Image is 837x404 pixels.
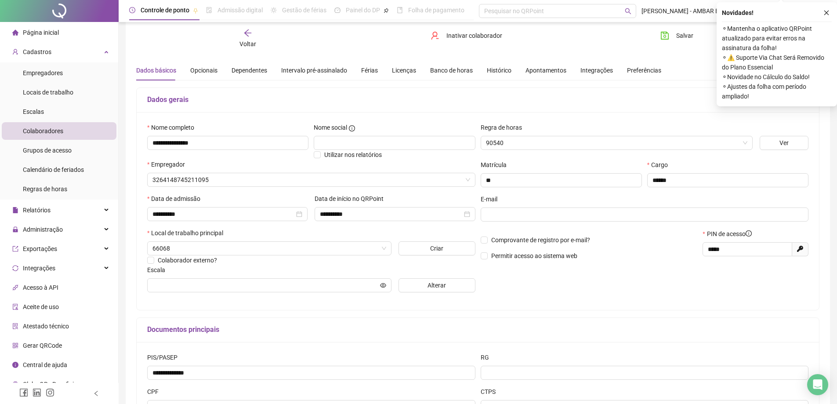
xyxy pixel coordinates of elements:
div: Opcionais [190,66,217,75]
span: home [12,29,18,36]
span: book [397,7,403,13]
span: file-done [206,7,212,13]
span: sync [12,265,18,271]
span: Novidades ! [722,8,754,18]
span: ⚬ Ajustes da folha com período ampliado! [722,82,832,101]
span: Inativar colaborador [446,31,502,40]
span: gift [12,381,18,387]
div: Apontamentos [525,66,566,75]
span: linkedin [33,388,41,397]
span: Controle de ponto [141,7,189,14]
span: Escalas [23,108,44,115]
div: Férias [361,66,378,75]
label: Data de admissão [147,194,206,204]
span: Grupos de acesso [23,147,72,154]
span: Página inicial [23,29,59,36]
div: Dependentes [232,66,267,75]
span: close [823,10,830,16]
div: Intervalo pré-assinalado [281,66,347,75]
label: Local de trabalho principal [147,228,229,238]
span: Cadastros [23,48,51,55]
label: Nome completo [147,123,200,132]
span: ⚬ ⚠️ Suporte Via Chat Será Removido do Plano Essencial [722,53,832,72]
span: instagram [46,388,54,397]
div: Banco de horas [430,66,473,75]
label: Escala [147,265,171,275]
span: 3264148745211095 [152,173,470,186]
label: RG [481,353,495,362]
span: eye [380,282,386,288]
label: Cargo [647,160,674,170]
span: save [660,31,669,40]
span: info-circle [349,125,355,131]
span: Acesso à API [23,284,58,291]
div: Integrações [580,66,613,75]
span: Regras de horas [23,186,67,193]
div: Licenças [392,66,416,75]
span: Salvar [676,31,693,40]
span: clock-circle [129,7,135,13]
span: api [12,284,18,291]
span: 90540 [486,136,747,149]
span: Atestado técnico [23,323,69,330]
span: Gestão de férias [282,7,326,14]
span: facebook [19,388,28,397]
span: Criar [430,244,443,253]
span: Administração [23,226,63,233]
span: export [12,246,18,252]
span: user-delete [431,31,439,40]
label: Data de início no QRPoint [315,194,389,204]
span: file [12,207,18,213]
span: Central de ajuda [23,361,67,368]
span: PIN de acesso [707,229,752,239]
span: Voltar [239,40,256,47]
span: [PERSON_NAME] - AMBAR ENTRETENIMENTO [641,6,768,16]
span: Alterar [428,280,446,290]
span: Colaborador externo? [158,257,217,264]
span: Nome social [314,123,347,132]
span: search [625,8,631,15]
span: Empregadores [23,69,63,76]
h5: Documentos principais [147,324,808,335]
label: Empregador [147,160,191,169]
span: Ver [779,138,789,148]
span: Locais de trabalho [23,89,73,96]
span: pushpin [384,8,389,13]
span: Exportações [23,245,57,252]
button: Ver [760,136,808,150]
span: solution [12,323,18,329]
span: ⚬ Mantenha o aplicativo QRPoint atualizado para evitar erros na assinatura da folha! [722,24,832,53]
span: Aceite de uso [23,303,59,310]
span: Comprovante de registro por e-mail? [491,237,590,244]
label: Regra de horas [481,123,528,132]
span: left [93,390,99,397]
button: Inativar colaborador [424,29,509,43]
span: user-add [12,49,18,55]
label: Matrícula [481,160,512,170]
span: qrcode [12,342,18,349]
span: Relatórios [23,207,51,214]
div: Histórico [487,66,511,75]
span: sun [271,7,277,13]
div: Preferências [627,66,661,75]
span: Admissão digital [217,7,263,14]
label: CTPS [481,387,501,397]
h5: Dados gerais [147,95,808,105]
span: Painel do DP [346,7,380,14]
span: Calendário de feriados [23,166,84,173]
span: dashboard [334,7,341,13]
span: ⚬ Novidade no Cálculo do Saldo! [722,72,832,82]
span: Gerar QRCode [23,342,62,349]
span: pushpin [193,8,198,13]
label: PIS/PASEP [147,353,183,362]
span: Folha de pagamento [408,7,464,14]
button: Salvar [654,29,700,43]
span: info-circle [746,230,752,237]
label: E-mail [481,194,503,204]
span: arrow-left [243,29,252,37]
button: Criar [399,241,475,255]
label: CPF [147,387,164,397]
span: Utilizar nos relatórios [324,151,382,158]
div: Dados básicos [136,66,176,75]
span: Colaboradores [23,127,63,135]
